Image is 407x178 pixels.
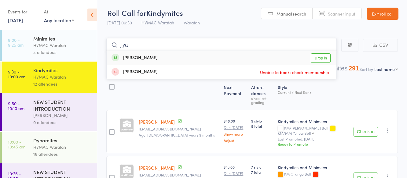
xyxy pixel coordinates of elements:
div: [PERSON_NAME] [112,69,157,76]
div: 16 attendees [33,151,92,158]
span: Manual search [277,11,306,17]
div: Dynamites [33,137,92,144]
span: HVMAC Waratah [141,20,174,26]
a: 9:50 -10:10 amNEW STUDENT INTRODUCTION[PERSON_NAME]0 attendees [2,93,97,131]
div: Current / Next Rank [278,90,348,94]
div: NEW STUDENT INTRODUCTION [33,98,92,112]
div: HVMAC Waratah [33,42,92,49]
small: biancatrang@gmail.com [139,173,219,177]
div: Kindymites and Minimites [278,118,348,124]
small: Last Promoted: [DATE] [278,137,348,141]
a: 9:30 -10:00 amKindymitesHVMAC Waratah12 attendees [2,62,97,93]
div: KM/[PERSON_NAME] Belt [278,126,348,135]
div: KM/MM Yellow Belt [278,131,311,135]
small: Due [DATE] [224,171,246,176]
div: Next Payment [221,81,249,107]
a: Exit roll call [367,8,398,20]
div: At [44,7,74,17]
div: Ready to Promote [278,141,348,147]
a: 9:00 -9:25 amMinimitesHVMAC Waratah4 attendees [2,30,97,61]
button: Check in [354,127,378,137]
span: Age: [DEMOGRAPHIC_DATA] years 9 months [139,132,215,137]
span: Scanner input [328,11,355,17]
small: Due [DATE] [224,125,246,130]
span: 7 total [251,169,273,175]
div: Last name [374,66,395,72]
span: 7 style [251,164,273,169]
div: $46.00 [224,118,246,142]
div: 291 [349,65,359,72]
a: Drop in [311,53,331,63]
span: Unable to book: check membership [258,68,331,77]
div: HVMAC Waratah [33,73,92,80]
div: Kindymites and Minimites [278,164,348,170]
time: 9:30 - 10:00 am [8,69,25,79]
time: 10:00 - 10:45 am [8,139,25,149]
span: Kindymites [146,8,183,18]
div: [PERSON_NAME] [112,55,157,62]
div: Atten­dances [249,81,275,107]
a: [PERSON_NAME] [139,165,175,171]
a: [DATE] [8,17,23,23]
div: Kindymites [33,67,92,73]
div: 0 attendees [33,119,92,126]
button: CSV [363,39,398,52]
a: Adjust [224,138,246,142]
label: Sort by [359,66,373,72]
div: HVMAC Waratah [33,144,92,151]
div: [PERSON_NAME] [33,112,92,119]
a: Show more [224,132,246,136]
div: Minimites [33,35,92,42]
div: 4 attendees [33,49,92,56]
span: 9 total [251,123,273,129]
div: Events for [8,7,38,17]
div: Style [275,81,351,107]
span: Waratah [184,20,200,26]
small: aarjacairns@gmail.com [139,127,219,131]
input: Search by name [106,38,337,52]
div: 12 attendees [33,80,92,87]
time: 9:50 - 10:10 am [8,101,24,111]
span: [DATE] 09:30 [107,20,132,26]
span: Roll Call for [107,8,146,18]
div: Any location [44,17,74,23]
a: [PERSON_NAME] [139,119,175,125]
a: 10:00 -10:45 amDynamitesHVMAC Waratah16 attendees [2,132,97,163]
span: 9 style [251,118,273,123]
div: since last grading [251,96,273,104]
time: 9:00 - 9:25 am [8,37,24,47]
